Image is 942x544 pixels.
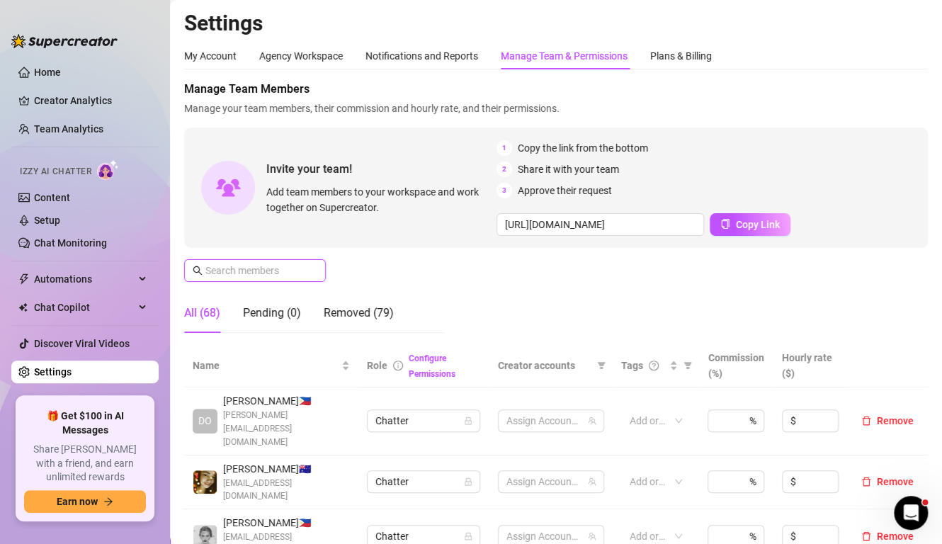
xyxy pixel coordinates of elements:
div: Notifications and Reports [365,48,478,64]
button: Earn nowarrow-right [24,490,146,513]
input: Search members [205,263,306,278]
img: logo-BBDzfeDw.svg [11,34,118,48]
span: filter [594,355,608,376]
span: copy [720,219,730,229]
span: Chatter [375,410,472,431]
span: 🎁 Get $100 in AI Messages [24,409,146,437]
div: Agency Workspace [259,48,343,64]
span: Chat Copilot [34,296,135,319]
span: team [588,477,596,486]
span: [EMAIL_ADDRESS][DOMAIN_NAME] [223,477,350,504]
span: 2 [496,161,512,177]
span: delete [861,477,871,487]
span: filter [683,361,692,370]
div: Pending (0) [243,305,301,322]
img: AI Chatter [97,159,119,180]
span: Copy the link from the bottom [518,140,648,156]
span: Copy Link [736,219,780,230]
span: Creator accounts [498,358,591,373]
span: DO [198,413,212,429]
a: Creator Analytics [34,89,147,112]
div: Plans & Billing [650,48,712,64]
a: Team Analytics [34,123,103,135]
img: deia jane boiser [193,470,217,494]
img: Chat Copilot [18,302,28,312]
span: Share it with your team [518,161,619,177]
span: question-circle [649,361,659,370]
th: Commission (%) [699,344,773,387]
a: Setup [34,215,60,226]
span: Role [367,360,387,371]
span: Izzy AI Chatter [20,165,91,178]
th: Name [184,344,358,387]
span: 3 [496,183,512,198]
span: [PERSON_NAME] 🇵🇭 [223,393,350,409]
span: Approve their request [518,183,612,198]
span: Manage your team members, their commission and hourly rate, and their permissions. [184,101,928,116]
span: Remove [877,476,914,487]
span: Manage Team Members [184,81,928,98]
span: Earn now [57,496,98,507]
span: delete [861,531,871,541]
iframe: Intercom live chat [894,496,928,530]
span: Name [193,358,339,373]
a: Content [34,192,70,203]
div: Manage Team & Permissions [501,48,628,64]
span: Remove [877,531,914,542]
span: [PERSON_NAME] 🇦🇺 [223,461,350,477]
span: Add team members to your workspace and work together on Supercreator. [266,184,491,215]
th: Hourly rate ($) [773,344,847,387]
span: arrow-right [103,497,113,506]
span: team [588,416,596,425]
a: Home [34,67,61,78]
span: team [588,532,596,540]
button: Remove [856,473,919,490]
span: lock [464,477,472,486]
span: lock [464,532,472,540]
span: search [193,266,203,276]
span: Share [PERSON_NAME] with a friend, and earn unlimited rewards [24,443,146,484]
a: Settings [34,366,72,378]
span: info-circle [393,361,403,370]
div: Removed (79) [324,305,394,322]
button: Remove [856,412,919,429]
span: filter [597,361,606,370]
span: Chatter [375,471,472,492]
button: Copy Link [710,213,790,236]
span: thunderbolt [18,273,30,285]
a: Chat Monitoring [34,237,107,249]
span: Tags [621,358,643,373]
span: Automations [34,268,135,290]
div: My Account [184,48,237,64]
h2: Settings [184,10,928,37]
span: filter [681,355,695,376]
span: 1 [496,140,512,156]
span: lock [464,416,472,425]
span: Invite your team! [266,160,496,178]
a: Configure Permissions [409,353,455,379]
span: [PERSON_NAME][EMAIL_ADDRESS][DOMAIN_NAME] [223,409,350,449]
a: Discover Viral Videos [34,338,130,349]
div: All (68) [184,305,220,322]
span: [PERSON_NAME] 🇵🇭 [223,515,350,531]
span: Remove [877,415,914,426]
span: delete [861,416,871,426]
